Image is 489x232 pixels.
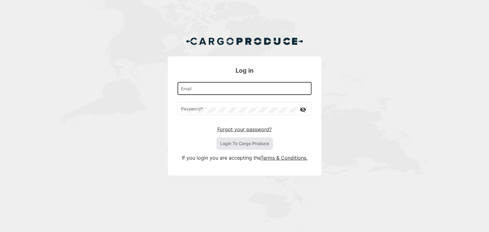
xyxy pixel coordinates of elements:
h3: Log in [178,66,311,75]
span: If you login you are accepting the [182,155,261,161]
img: Cargo Produce Logo [186,34,303,49]
mat-icon: visibility_off [299,106,307,114]
a: Terms & Conditions. [261,155,307,161]
a: Forgot your password? [217,126,272,132]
